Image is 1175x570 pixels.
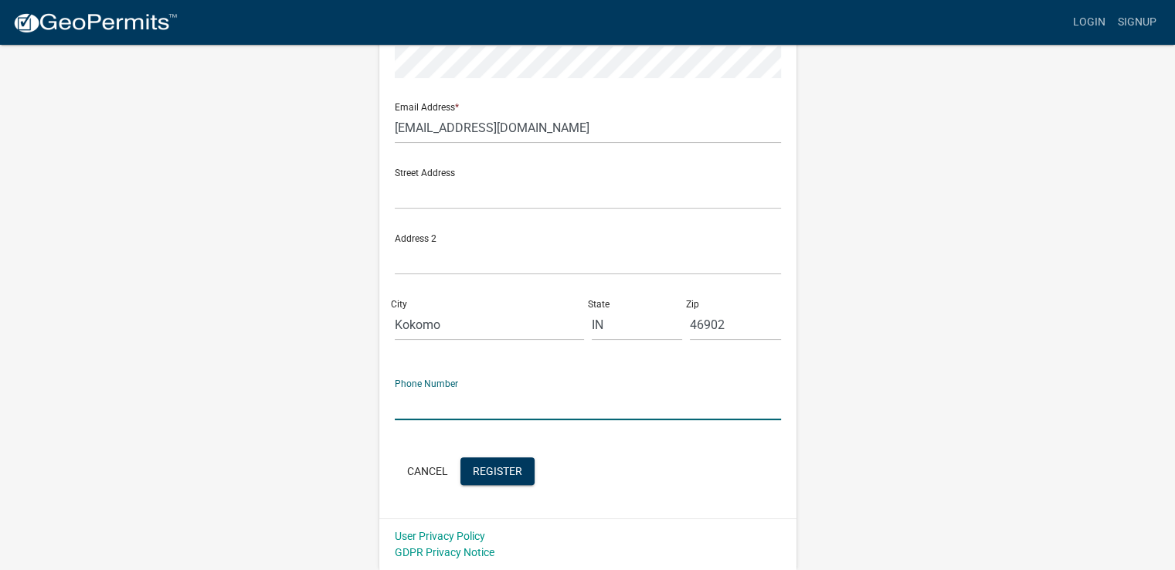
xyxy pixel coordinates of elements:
[460,457,535,485] button: Register
[473,464,522,477] span: Register
[395,457,460,485] button: Cancel
[1067,8,1112,37] a: Login
[395,546,494,558] a: GDPR Privacy Notice
[1112,8,1163,37] a: Signup
[395,530,485,542] a: User Privacy Policy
